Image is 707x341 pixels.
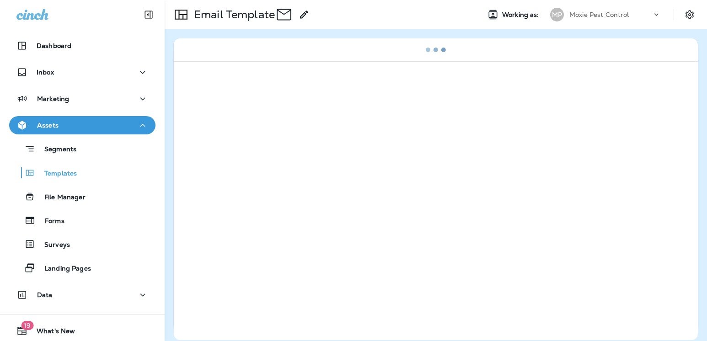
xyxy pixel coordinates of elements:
[9,187,155,206] button: File Manager
[9,163,155,182] button: Templates
[37,69,54,76] p: Inbox
[35,145,76,155] p: Segments
[35,170,77,178] p: Templates
[37,291,53,298] p: Data
[37,122,59,129] p: Assets
[27,327,75,338] span: What's New
[37,95,69,102] p: Marketing
[9,234,155,254] button: Surveys
[37,42,71,49] p: Dashboard
[569,11,629,18] p: Moxie Pest Control
[9,211,155,230] button: Forms
[9,139,155,159] button: Segments
[35,265,91,273] p: Landing Pages
[9,286,155,304] button: Data
[36,217,64,226] p: Forms
[35,193,86,202] p: File Manager
[9,90,155,108] button: Marketing
[190,8,275,21] p: Email Template
[136,5,161,24] button: Collapse Sidebar
[21,321,33,330] span: 19
[9,37,155,55] button: Dashboard
[9,322,155,340] button: 19What's New
[9,63,155,81] button: Inbox
[502,11,541,19] span: Working as:
[9,116,155,134] button: Assets
[35,241,70,250] p: Surveys
[681,6,698,23] button: Settings
[550,8,564,21] div: MP
[9,258,155,277] button: Landing Pages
